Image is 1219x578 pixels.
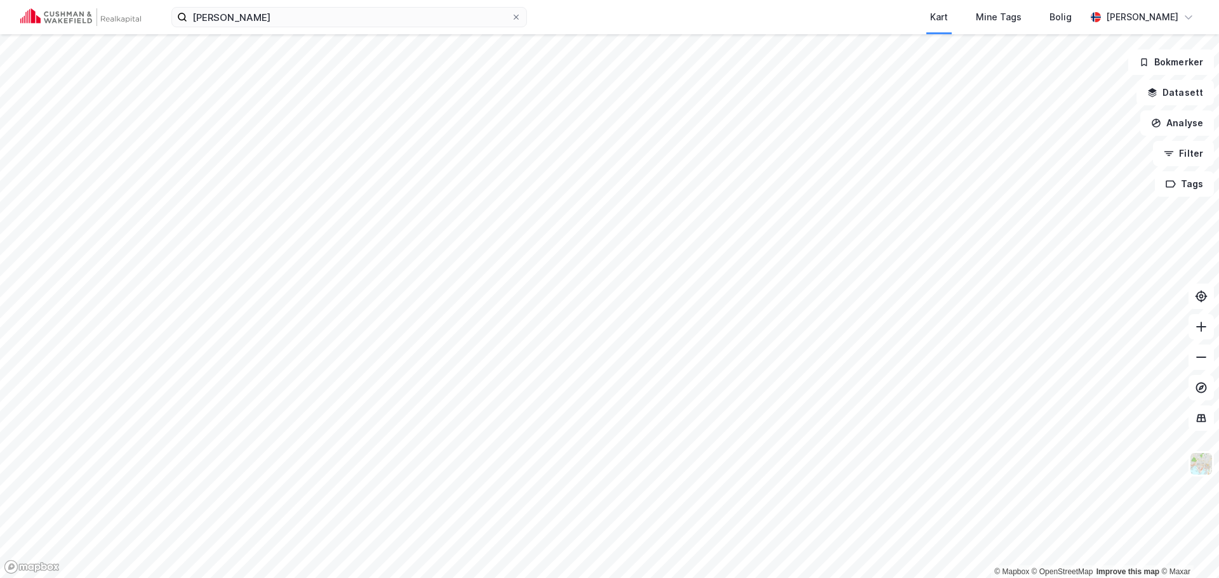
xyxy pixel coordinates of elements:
[994,567,1029,576] a: Mapbox
[4,560,60,574] a: Mapbox homepage
[20,8,141,26] img: cushman-wakefield-realkapital-logo.202ea83816669bd177139c58696a8fa1.svg
[1189,452,1213,476] img: Z
[1156,517,1219,578] iframe: Chat Widget
[1032,567,1093,576] a: OpenStreetMap
[1096,567,1159,576] a: Improve this map
[187,8,511,27] input: Søk på adresse, matrikkel, gårdeiere, leietakere eller personer
[930,10,948,25] div: Kart
[1140,110,1214,136] button: Analyse
[1156,517,1219,578] div: Kontrollprogram for chat
[1153,141,1214,166] button: Filter
[1128,49,1214,75] button: Bokmerker
[976,10,1022,25] div: Mine Tags
[1106,10,1178,25] div: [PERSON_NAME]
[1049,10,1072,25] div: Bolig
[1136,80,1214,105] button: Datasett
[1155,171,1214,197] button: Tags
